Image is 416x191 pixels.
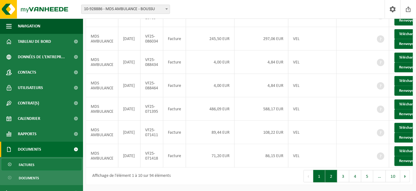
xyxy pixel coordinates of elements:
[186,144,235,168] td: 71,20 EUR
[163,97,186,121] td: Facture
[2,159,81,170] a: Factures
[86,144,118,168] td: MDS AMBULANCE
[235,27,288,51] td: 297,06 EUR
[163,144,186,168] td: Facture
[337,170,349,182] button: 3
[19,172,39,184] span: Documents
[86,74,118,97] td: MDS AMBULANCE
[141,27,163,51] td: VF25-086034
[235,121,288,144] td: 108,22 EUR
[186,121,235,144] td: 89,44 EUR
[19,159,34,171] span: Factures
[235,51,288,74] td: 4,84 EUR
[163,121,186,144] td: Facture
[400,170,410,182] button: Next
[313,170,325,182] button: 1
[386,170,400,182] button: 10
[18,18,40,34] span: Navigation
[18,111,40,126] span: Calendrier
[2,172,81,184] a: Documents
[141,97,163,121] td: VF25-071395
[118,97,141,121] td: [DATE]
[18,80,43,95] span: Utilisateurs
[89,171,171,182] div: Affichage de l'élément 1 à 10 sur 94 éléments
[288,74,337,97] td: VEL
[186,97,235,121] td: 486,09 EUR
[86,97,118,121] td: MDS AMBULANCE
[18,126,37,142] span: Rapports
[141,51,163,74] td: VF25-088434
[373,170,386,182] span: …
[288,121,337,144] td: VEL
[118,121,141,144] td: [DATE]
[86,121,118,144] td: MDS AMBULANCE
[81,5,170,14] span: 10-928886 - MDS AMBULANCE - BOUSSU
[288,51,337,74] td: VEL
[163,51,186,74] td: Facture
[18,34,51,49] span: Tableau de bord
[18,65,36,80] span: Contacts
[141,144,163,168] td: VF25-071418
[288,97,337,121] td: VEL
[163,27,186,51] td: Facture
[118,51,141,74] td: [DATE]
[186,27,235,51] td: 245,50 EUR
[118,27,141,51] td: [DATE]
[118,144,141,168] td: [DATE]
[235,144,288,168] td: 86,15 EUR
[141,121,163,144] td: VF25-071411
[235,97,288,121] td: 588,17 EUR
[163,74,186,97] td: Facture
[288,27,337,51] td: VEL
[235,74,288,97] td: 4,84 EUR
[118,74,141,97] td: [DATE]
[18,142,41,157] span: Documents
[361,170,373,182] button: 5
[288,144,337,168] td: VEL
[349,170,361,182] button: 4
[18,49,65,65] span: Données de l'entrepr...
[86,27,118,51] td: MDS AMBULANCE
[86,51,118,74] td: MDS AMBULANCE
[303,170,313,182] button: Previous
[81,5,170,14] span: 10-928886 - MDS AMBULANCE - BOUSSU
[141,74,163,97] td: VF25-088464
[186,74,235,97] td: 4,00 EUR
[186,51,235,74] td: 4,00 EUR
[18,95,39,111] span: Contrat(s)
[325,170,337,182] button: 2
